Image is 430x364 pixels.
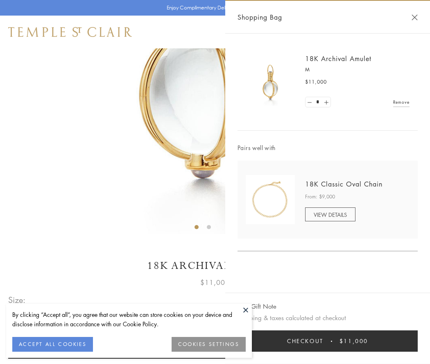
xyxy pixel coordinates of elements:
[305,78,327,86] span: $11,000
[246,57,295,107] img: 18K Archival Amulet
[305,180,382,189] a: 18K Classic Oval Chain
[238,330,418,352] button: Checkout $11,000
[12,337,93,352] button: ACCEPT ALL COOKIES
[8,293,26,307] span: Size:
[238,301,276,312] button: Add Gift Note
[238,12,282,23] span: Shopping Bag
[322,97,330,107] a: Set quantity to 2
[8,27,132,37] img: Temple St. Clair
[306,97,314,107] a: Set quantity to 0
[305,207,355,221] a: VIEW DETAILS
[200,277,230,288] span: $11,000
[172,337,246,352] button: COOKIES SETTINGS
[305,193,335,201] span: From: $9,000
[246,175,295,224] img: N88865-OV18
[314,211,347,218] span: VIEW DETAILS
[8,259,422,273] h1: 18K Archival Amulet
[305,66,410,74] p: M
[12,310,246,329] div: By clicking “Accept all”, you agree that our website can store cookies on your device and disclos...
[167,4,260,12] p: Enjoy Complimentary Delivery & Returns
[287,337,324,346] span: Checkout
[339,337,368,346] span: $11,000
[238,313,418,323] p: Shipping & taxes calculated at checkout
[238,143,418,152] span: Pairs well with
[393,98,410,107] a: Remove
[412,14,418,20] button: Close Shopping Bag
[305,54,371,63] a: 18K Archival Amulet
